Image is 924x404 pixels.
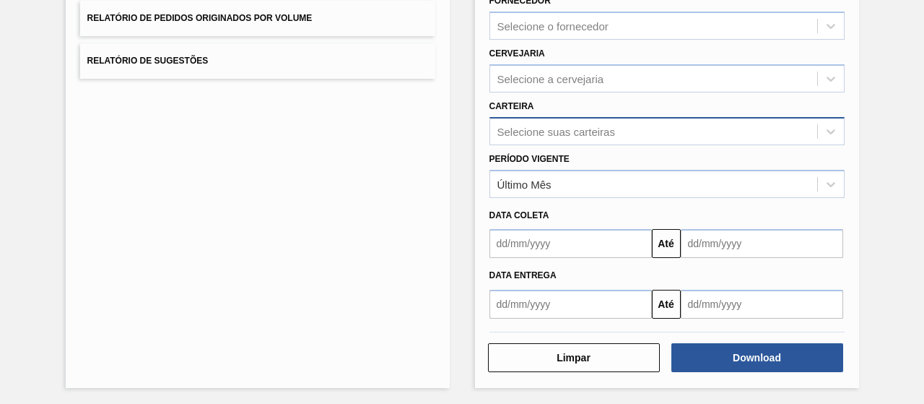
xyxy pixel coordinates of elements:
button: Download [671,343,843,372]
div: Selecione suas carteiras [497,125,615,137]
input: dd/mm/yyyy [489,290,652,319]
div: Selecione o fornecedor [497,20,609,33]
input: dd/mm/yyyy [681,290,843,319]
input: dd/mm/yyyy [489,229,652,258]
button: Relatório de Pedidos Originados por Volume [80,1,435,36]
button: Até [652,229,681,258]
span: Data Entrega [489,270,557,280]
button: Relatório de Sugestões [80,43,435,79]
label: Carteira [489,101,534,111]
span: Relatório de Pedidos Originados por Volume [87,13,313,23]
button: Até [652,290,681,319]
div: Último Mês [497,178,552,190]
input: dd/mm/yyyy [681,229,843,258]
button: Limpar [488,343,660,372]
label: Cervejaria [489,48,545,59]
label: Período Vigente [489,154,570,164]
div: Selecione a cervejaria [497,72,604,85]
span: Data coleta [489,210,549,220]
span: Relatório de Sugestões [87,56,209,66]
